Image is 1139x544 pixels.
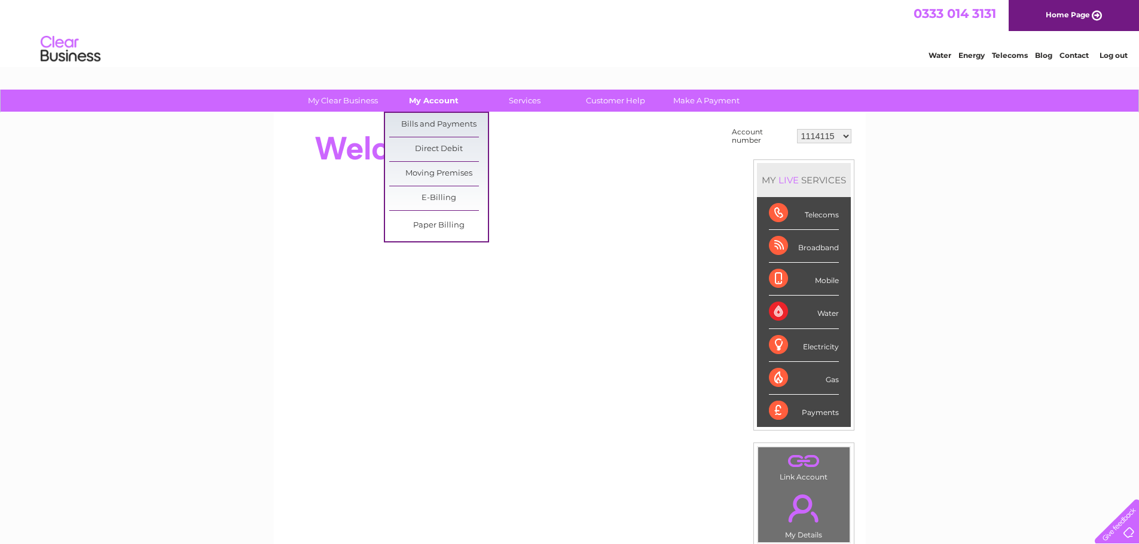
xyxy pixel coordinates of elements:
div: MY SERVICES [757,163,851,197]
td: My Details [758,484,850,543]
a: Paper Billing [389,214,488,238]
img: logo.png [40,31,101,67]
div: LIVE [776,174,801,186]
a: . [761,487,847,529]
td: Link Account [758,447,850,484]
a: Moving Premises [389,162,488,186]
a: . [761,450,847,471]
a: Direct Debit [389,137,488,161]
div: Water [769,296,839,328]
div: Electricity [769,329,839,362]
div: Telecoms [769,197,839,230]
div: Broadband [769,230,839,263]
a: Telecoms [992,51,1028,60]
a: Blog [1035,51,1052,60]
a: Water [929,51,951,60]
div: Clear Business is a trading name of Verastar Limited (registered in [GEOGRAPHIC_DATA] No. 3667643... [288,7,853,58]
a: Bills and Payments [389,113,488,137]
div: Mobile [769,263,839,296]
a: Log out [1100,51,1128,60]
div: Gas [769,362,839,395]
a: Make A Payment [657,90,756,112]
a: My Clear Business [294,90,392,112]
div: Payments [769,395,839,427]
a: 0333 014 3131 [914,6,996,21]
a: E-Billing [389,186,488,210]
td: Account number [729,125,794,147]
a: Contact [1059,51,1089,60]
a: Customer Help [566,90,665,112]
a: My Account [384,90,483,112]
a: Energy [958,51,985,60]
a: Services [475,90,574,112]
